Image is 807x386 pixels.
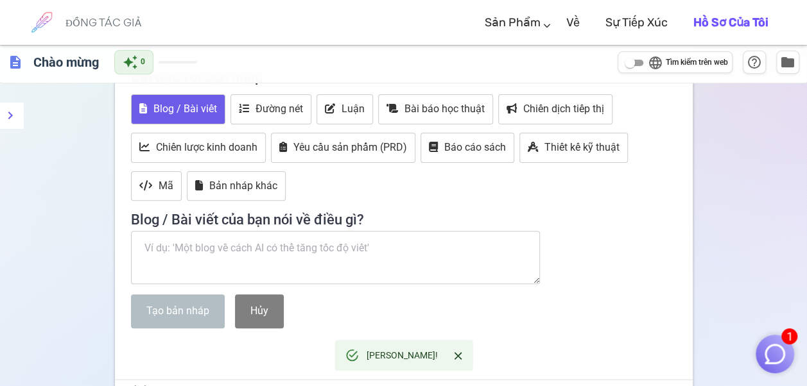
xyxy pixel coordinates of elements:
[693,15,768,29] b: Hồ sơ của tôi
[235,294,284,328] button: Hủy
[131,171,182,201] button: Mã
[156,141,257,153] font: Chiến lược kinh doanh
[781,328,797,344] span: 1
[293,141,407,153] font: Yêu cầu sản phẩm (PRD)
[131,204,677,228] h4: Blog / Bài viết của bạn nói về điều gì?
[131,133,266,163] button: Chiến lược kinh doanh
[367,344,438,367] div: [PERSON_NAME]!
[747,55,762,70] span: help_outline
[123,55,138,70] span: auto_awesome
[444,141,506,153] font: Báo cáo sách
[756,335,794,373] button: 1
[421,133,514,163] button: Báo cáo sách
[693,4,768,42] a: Hồ sơ của tôi
[131,294,225,328] button: Tạo bản nháp
[780,55,795,70] span: folder
[404,103,485,115] font: Bài báo học thuật
[523,103,604,115] font: Chiến dịch tiếp thị
[317,94,373,124] button: Luận
[8,55,23,70] span: description
[378,94,493,124] button: Bài báo học thuật
[271,133,415,163] button: Yêu cầu sản phẩm (PRD)
[776,51,799,74] button: Quản lý tài liệu
[448,346,467,365] button: Đóng
[230,94,311,124] button: Đường nét
[141,56,145,69] span: 0
[342,103,365,115] font: Luận
[666,56,728,69] span: Tìm kiếm trên web
[763,342,787,366] img: Close chat
[26,6,58,38] img: brand logo
[544,141,620,153] font: Thiết kế kỹ thuật
[605,4,668,42] a: Sự tiếp xúc
[187,171,286,201] button: Bản nháp khác
[209,180,277,192] font: Bản nháp khác
[519,133,628,163] button: Thiết kế kỹ thuật
[743,51,766,74] button: Trợ giúp & Phím tắt
[485,4,541,42] a: Sản phẩm
[256,103,303,115] font: Đường nét
[159,180,173,192] font: Mã
[28,49,104,75] h6: Click to edit title
[153,103,217,115] font: Blog / Bài viết
[65,17,141,28] h6: ĐỒNG TÁC GIẢ
[131,94,225,124] button: Blog / Bài viết
[648,55,663,71] span: language
[498,94,612,124] button: Chiến dịch tiếp thị
[566,4,580,42] a: Về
